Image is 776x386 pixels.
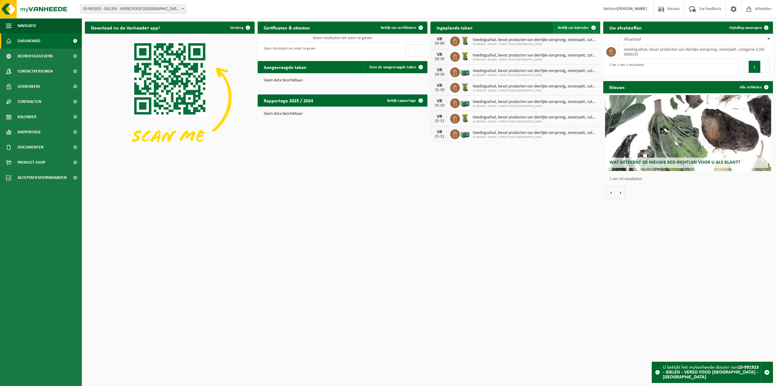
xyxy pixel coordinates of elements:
td: Geen resultaten om weer te geven [258,34,427,42]
div: 19-09 [433,42,446,46]
span: Voedingsafval, bevat producten van dierlijke oorsprong, onverpakt, categorie 3 [473,115,597,120]
h2: Nieuws [603,81,630,93]
span: Voedingsafval, bevat producten van dierlijke oorsprong, onverpakt, categorie 3 [473,38,597,43]
h2: Ingeplande taken [430,22,479,33]
span: 10-991923 - GIELEN - VERSO FOOD [GEOGRAPHIC_DATA] [473,120,597,124]
span: 10-991923 - GIELEN - VERSO FOOD ESSEN - ESSEN [80,5,186,13]
h2: Uw afvalstoffen [603,22,648,33]
span: Toon de aangevraagde taken [369,65,416,69]
img: WB-0140-HPE-GN-50 [460,51,470,61]
img: PB-LB-0680-HPE-GN-01 [460,128,470,139]
span: Verberg [230,26,243,30]
span: Bedrijfsgegevens [18,49,53,64]
button: Previous [739,61,749,73]
button: Next [415,44,424,56]
span: Rapportage [18,125,41,140]
div: 21-11 [433,119,446,123]
div: VR [433,37,446,42]
button: 1 [749,61,761,73]
button: Volgende [616,186,625,199]
span: Kalender [18,109,36,125]
a: Bekijk uw certificaten [376,22,427,34]
img: WB-0140-HPE-GN-50 [460,82,470,92]
div: 10-10 [433,73,446,77]
div: 10-10 [433,57,446,61]
img: PB-LB-0680-HPE-GN-01 [460,97,470,108]
span: 10-991923 - GIELEN - VERSO FOOD [GEOGRAPHIC_DATA] [473,43,597,46]
strong: [PERSON_NAME] [617,7,647,11]
span: Bekijk uw certificaten [381,26,416,30]
div: Geen resultaten om weer te geven [261,44,316,57]
span: Voedingsafval, bevat producten van dierlijke oorsprong, onverpakt, categorie 3 [473,131,597,135]
div: VR [433,99,446,104]
div: 1 tot 1 van 1 resultaten [606,60,644,73]
img: PB-LB-0680-HPE-GN-01 [460,67,470,77]
a: Toon de aangevraagde taken [364,61,427,73]
span: Ophaling aanvragen [729,26,762,30]
div: VR [433,114,446,119]
img: Download de VHEPlus App [85,34,255,161]
div: 31-10 [433,104,446,108]
span: Voedingsafval, bevat producten van dierlijke oorsprong, onverpakt, categorie 3 [473,53,597,58]
button: Verberg [225,22,254,34]
img: WB-0140-HPE-GN-50 [460,113,470,123]
span: Contracten [18,94,41,109]
div: U bekijkt het myVanheede dossier van [663,362,761,383]
span: 10-991923 - GIELEN - VERSO FOOD ESSEN - ESSEN [80,5,186,14]
div: VR [433,68,446,73]
span: Voedingsafval, bevat producten van dierlijke oorsprong, onverpakt, categorie 3 [473,84,597,89]
span: Gebruikers [18,79,40,94]
span: Navigatie [18,18,36,33]
a: Bekijk uw kalender [553,22,600,34]
p: Geen data beschikbaar. [264,78,421,83]
div: VR [433,52,446,57]
span: 10-991923 - GIELEN - VERSO FOOD [GEOGRAPHIC_DATA] [473,89,597,93]
span: Wat betekent de nieuwe RED-richtlijn voor u als klant? [610,160,740,165]
p: Geen data beschikbaar [264,112,421,116]
span: Acceptatievoorwaarden [18,170,67,185]
span: Contactpersonen [18,64,53,79]
span: 10-991923 - GIELEN - VERSO FOOD [GEOGRAPHIC_DATA] [473,104,597,108]
strong: 10-991923 - GIELEN - VERSO FOOD [GEOGRAPHIC_DATA] - [GEOGRAPHIC_DATA] [663,365,759,380]
h2: Certificaten & attesten [258,22,316,33]
div: 31-10 [433,88,446,92]
span: 10-991923 - GIELEN - VERSO FOOD [GEOGRAPHIC_DATA] [473,73,597,77]
div: VR [433,130,446,135]
img: WB-0140-HPE-GN-50 [460,36,470,46]
span: Documenten [18,140,43,155]
span: Voedingsafval, bevat producten van dierlijke oorsprong, onverpakt, categorie 3 [473,69,597,73]
span: Dashboard [18,33,40,49]
span: Product Shop [18,155,45,170]
h2: Rapportage 2025 / 2024 [258,94,319,106]
a: Ophaling aanvragen [724,22,772,34]
div: VR [433,83,446,88]
span: Bekijk uw kalender [558,26,589,30]
a: Alle artikelen [735,81,772,93]
div: 21-11 [433,135,446,139]
button: Vorige [606,186,616,199]
p: 1 van 10 resultaten [609,177,770,181]
a: Wat betekent de nieuwe RED-richtlijn voor u als klant? [605,95,771,171]
h2: Aangevraagde taken [258,61,313,73]
button: Previous [405,44,415,56]
td: voedingsafval, bevat producten van dierlijke oorsprong, onverpakt, categorie 3 (04-000024) [619,45,773,59]
span: 10-991923 - GIELEN - VERSO FOOD [GEOGRAPHIC_DATA] [473,58,597,62]
a: Bekijk rapportage [382,94,427,107]
h2: Download nu de Vanheede+ app! [85,22,166,33]
button: Next [761,61,770,73]
span: Afvalstof [624,37,641,42]
span: Voedingsafval, bevat producten van dierlijke oorsprong, onverpakt, categorie 3 [473,100,597,104]
span: 10-991923 - GIELEN - VERSO FOOD [GEOGRAPHIC_DATA] [473,135,597,139]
